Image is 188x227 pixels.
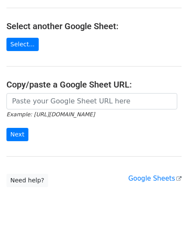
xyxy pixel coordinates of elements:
[6,174,48,187] a: Need help?
[145,186,188,227] iframe: Chat Widget
[6,93,177,109] input: Paste your Google Sheet URL here
[6,21,182,31] h4: Select another Google Sheet:
[6,111,95,118] small: Example: [URL][DOMAIN_NAME]
[128,175,182,182] a: Google Sheets
[6,79,182,90] h4: Copy/paste a Google Sheet URL:
[6,128,28,141] input: Next
[6,38,39,51] a: Select...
